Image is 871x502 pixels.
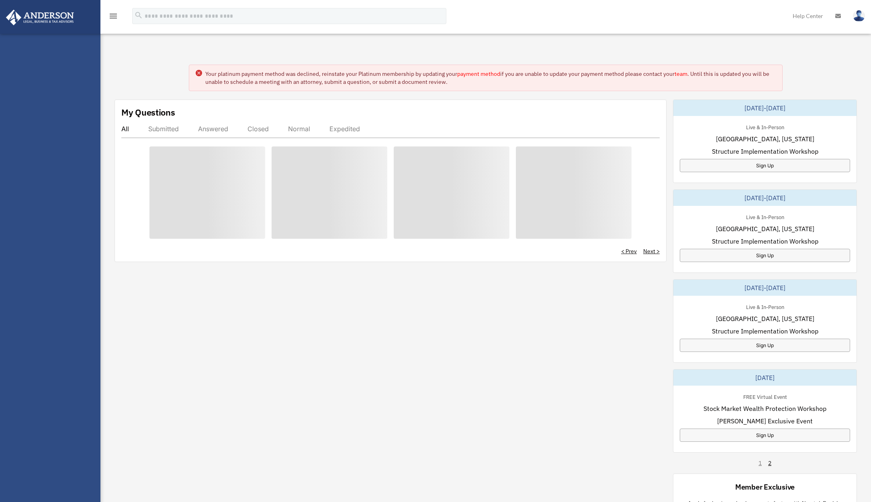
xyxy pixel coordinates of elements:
div: [DATE]-[DATE] [673,100,857,116]
div: All [121,125,129,133]
img: Anderson Advisors Platinum Portal [4,10,76,25]
div: Expedited [329,125,360,133]
div: Closed [247,125,269,133]
a: Next > [643,247,660,255]
a: < Prev [621,247,637,255]
span: Stock Market Wealth Protection Workshop [703,404,826,413]
div: Your platinum payment method was declined, reinstate your Platinum membership by updating your if... [205,70,776,86]
a: menu [108,14,118,21]
a: Sign Up [680,429,850,442]
a: Sign Up [680,159,850,172]
div: [DATE]-[DATE] [673,280,857,296]
div: Member Exclusive [735,482,795,492]
div: [DATE]-[DATE] [673,190,857,206]
div: Submitted [148,125,179,133]
div: Live & In-Person [740,302,791,311]
div: My Questions [121,106,175,118]
span: [GEOGRAPHIC_DATA], [US_STATE] [716,314,814,323]
div: Answered [198,125,228,133]
span: Structure Implementation Workshop [712,326,818,336]
span: Structure Implementation Workshop [712,236,818,246]
i: menu [108,11,118,21]
div: [DATE] [673,370,857,386]
span: [PERSON_NAME] Exclusive Event [717,416,813,426]
div: Live & In-Person [740,122,791,131]
img: User Pic [853,10,865,22]
span: [GEOGRAPHIC_DATA], [US_STATE] [716,134,814,144]
a: team [675,70,687,77]
span: Structure Implementation Workshop [712,146,818,156]
div: Live & In-Person [740,212,791,221]
a: Sign Up [680,249,850,262]
div: Normal [288,125,310,133]
span: [GEOGRAPHIC_DATA], [US_STATE] [716,224,814,234]
a: 2 [768,459,771,467]
a: payment method [457,70,500,77]
a: Sign Up [680,339,850,352]
div: FREE Virtual Event [737,392,793,400]
i: search [134,11,143,20]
